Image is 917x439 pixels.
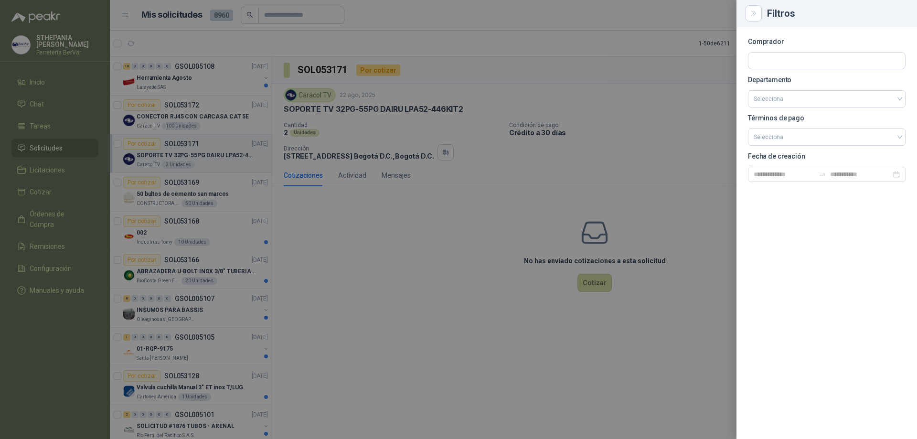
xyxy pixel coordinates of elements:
[748,77,906,83] p: Departamento
[748,115,906,121] p: Términos de pago
[767,9,906,18] div: Filtros
[748,39,906,44] p: Comprador
[819,171,826,178] span: to
[748,8,759,19] button: Close
[748,153,906,159] p: Fecha de creación
[819,171,826,178] span: swap-right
